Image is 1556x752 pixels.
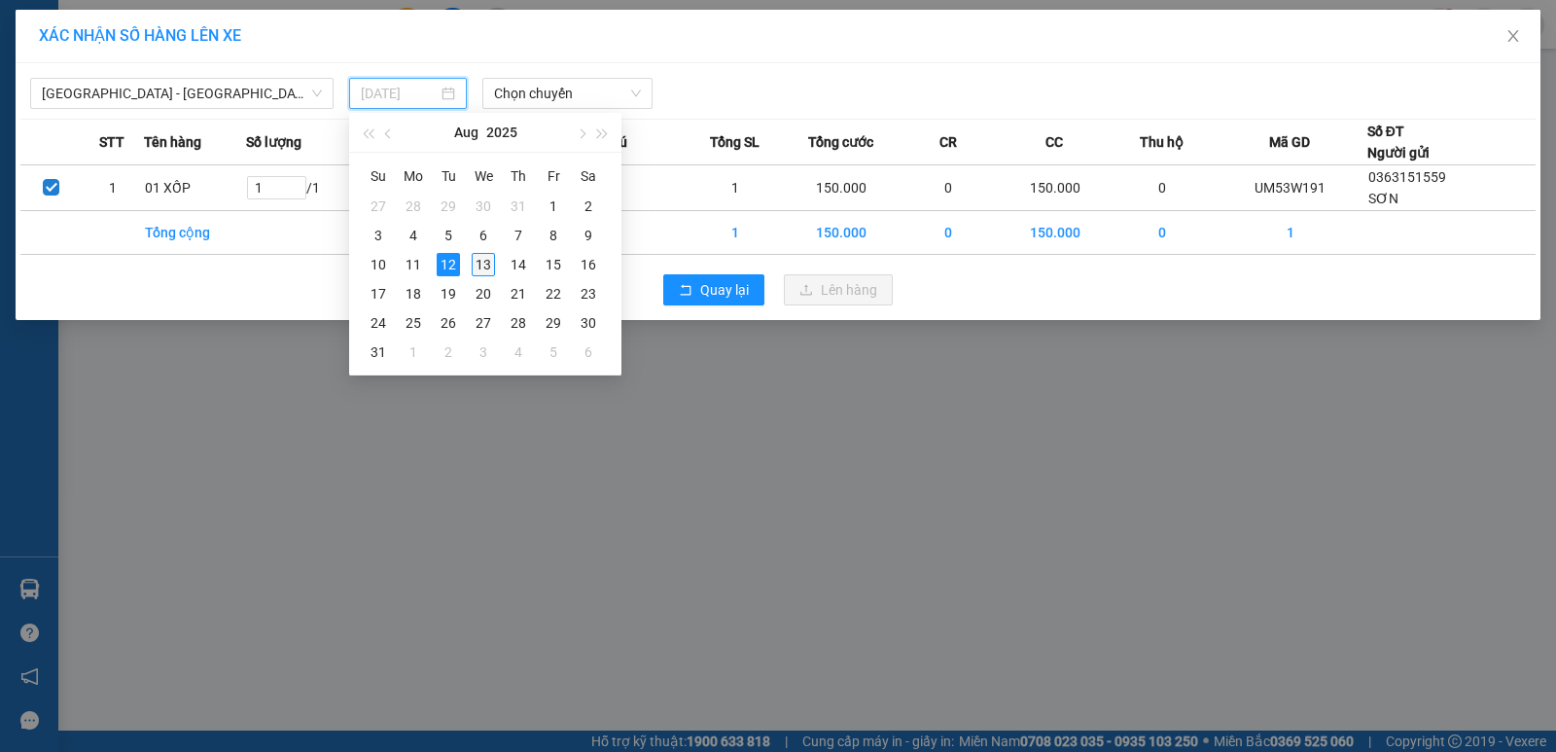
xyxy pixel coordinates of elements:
td: 2025-08-04 [396,221,431,250]
td: 0 [897,165,1000,211]
td: UM53W191 [1213,165,1366,211]
div: 25 [402,311,425,335]
div: 17 [367,282,390,305]
th: Mo [396,161,431,192]
div: 13 [472,253,495,276]
span: Mã GD [1269,131,1310,153]
b: Sao Việt [118,46,237,78]
td: 01 XỐP [144,165,247,211]
span: Tổng cước [808,131,873,153]
td: 2025-08-14 [501,250,536,279]
div: 19 [437,282,460,305]
td: 2025-08-06 [466,221,501,250]
td: 2025-08-11 [396,250,431,279]
b: [DOMAIN_NAME] [260,16,470,48]
td: 2025-08-24 [361,308,396,338]
td: 2025-08-17 [361,279,396,308]
div: 3 [472,340,495,364]
div: Số ĐT Người gửi [1367,121,1430,163]
div: 6 [472,224,495,247]
div: 27 [367,195,390,218]
button: uploadLên hàng [784,274,893,305]
th: Tu [431,161,466,192]
div: 21 [507,282,530,305]
td: 2025-08-19 [431,279,466,308]
th: Sa [571,161,606,192]
td: 2025-08-20 [466,279,501,308]
div: 31 [367,340,390,364]
div: 5 [542,340,565,364]
td: 2025-07-30 [466,192,501,221]
div: 9 [577,224,600,247]
td: 2025-08-18 [396,279,431,308]
td: 2025-08-22 [536,279,571,308]
div: 20 [472,282,495,305]
button: Close [1486,10,1540,64]
div: 4 [402,224,425,247]
div: 16 [577,253,600,276]
td: 2025-08-31 [361,338,396,367]
td: 2025-09-05 [536,338,571,367]
h2: UM53W191 [11,113,157,145]
td: 2025-08-01 [536,192,571,221]
td: 2025-08-02 [571,192,606,221]
h1: Giao dọc đường [102,113,359,247]
div: 1 [402,340,425,364]
td: 150.000 [786,165,897,211]
div: 5 [437,224,460,247]
td: 2025-07-31 [501,192,536,221]
div: 18 [402,282,425,305]
td: 1 [684,165,787,211]
td: 2025-08-05 [431,221,466,250]
span: XÁC NHẬN SỐ HÀNG LÊN XE [39,26,241,45]
span: Tổng SL [710,131,760,153]
td: 2025-08-12 [431,250,466,279]
td: 150.000 [786,211,897,255]
td: 2025-07-29 [431,192,466,221]
th: Th [501,161,536,192]
td: 2025-08-08 [536,221,571,250]
div: 2 [577,195,600,218]
div: 15 [542,253,565,276]
div: 1 [542,195,565,218]
div: 14 [507,253,530,276]
span: Hà Nội - Lào Cai - Sapa (Giường) [42,79,322,108]
td: 2025-08-28 [501,308,536,338]
div: 26 [437,311,460,335]
th: Fr [536,161,571,192]
td: 0 [897,211,1000,255]
div: 24 [367,311,390,335]
td: 2025-08-10 [361,250,396,279]
span: Tên hàng [144,131,201,153]
div: 10 [367,253,390,276]
div: 30 [577,311,600,335]
span: CR [939,131,957,153]
td: 2025-07-27 [361,192,396,221]
td: 2025-08-23 [571,279,606,308]
td: 2025-08-29 [536,308,571,338]
div: 28 [402,195,425,218]
div: 22 [542,282,565,305]
td: 2025-09-03 [466,338,501,367]
div: 29 [542,311,565,335]
div: 6 [577,340,600,364]
td: 2025-08-25 [396,308,431,338]
td: 0 [1111,165,1214,211]
td: 2025-08-13 [466,250,501,279]
input: 12/08/2025 [361,83,438,104]
td: 2025-08-15 [536,250,571,279]
span: Quay lại [700,279,749,301]
span: Chọn chuyến [494,79,641,108]
td: 2025-09-06 [571,338,606,367]
img: logo.jpg [11,16,108,113]
td: 1 [684,211,787,255]
span: STT [99,131,124,153]
td: 150.000 [1000,165,1111,211]
div: 31 [507,195,530,218]
td: 2025-09-04 [501,338,536,367]
td: 2025-08-21 [501,279,536,308]
span: CC [1045,131,1063,153]
div: 3 [367,224,390,247]
div: 11 [402,253,425,276]
div: 23 [577,282,600,305]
